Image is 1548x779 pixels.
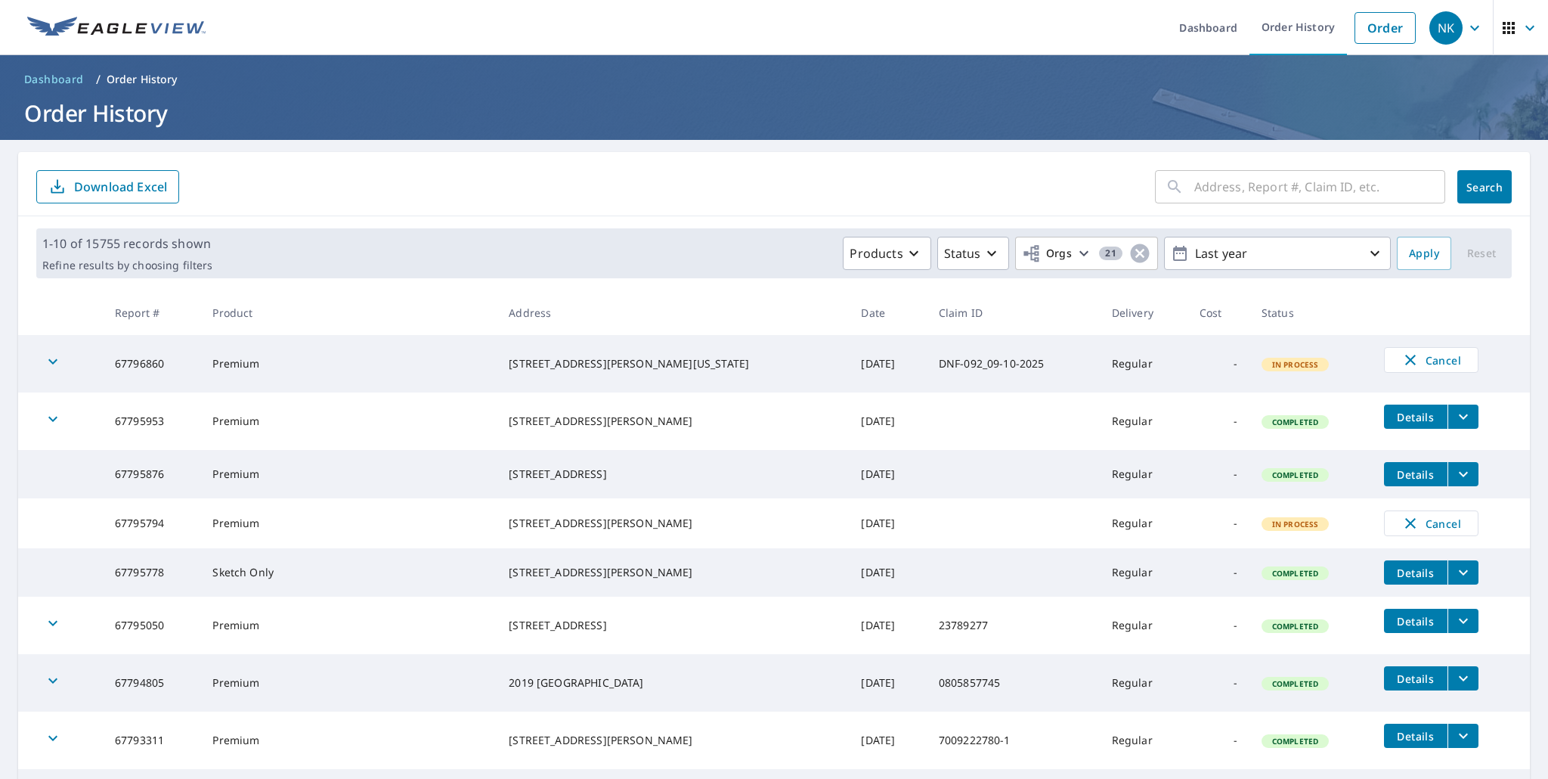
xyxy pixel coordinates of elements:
[509,618,837,633] div: [STREET_ADDRESS]
[509,565,837,580] div: [STREET_ADDRESS][PERSON_NAME]
[200,393,497,450] td: Premium
[1384,347,1478,373] button: Cancel
[1409,244,1439,263] span: Apply
[1263,678,1327,689] span: Completed
[1384,666,1447,691] button: detailsBtn-67794805
[1263,568,1327,579] span: Completed
[927,597,1100,654] td: 23789277
[927,712,1100,769] td: 7009222780-1
[1263,470,1327,480] span: Completed
[849,450,926,498] td: [DATE]
[1393,410,1438,424] span: Details
[850,244,902,262] p: Products
[1384,724,1447,748] button: detailsBtn-67793311
[103,290,201,335] th: Report #
[18,98,1530,129] h1: Order History
[849,712,926,769] td: [DATE]
[849,393,926,450] td: [DATE]
[1100,393,1187,450] td: Regular
[42,259,212,272] p: Refine results by choosing filters
[1187,548,1249,597] td: -
[200,548,497,597] td: Sketch Only
[1187,393,1249,450] td: -
[1100,498,1187,548] td: Regular
[927,654,1100,712] td: 0805857745
[1099,248,1122,259] span: 21
[96,70,101,88] li: /
[42,234,212,253] p: 1-10 of 15755 records shown
[1384,462,1447,486] button: detailsBtn-67795876
[103,548,201,597] td: 67795778
[1447,560,1478,585] button: filesDropdownBtn-67795778
[1393,614,1438,628] span: Details
[1447,609,1478,633] button: filesDropdownBtn-67795050
[103,597,201,654] td: 67795050
[200,597,497,654] td: Premium
[103,335,201,393] td: 67796860
[509,516,837,531] div: [STREET_ADDRESS][PERSON_NAME]
[24,72,84,87] span: Dashboard
[1015,237,1158,270] button: Orgs21
[1447,405,1478,429] button: filesDropdownBtn-67795953
[1022,244,1073,263] span: Orgs
[1100,597,1187,654] td: Regular
[1397,237,1451,270] button: Apply
[1100,654,1187,712] td: Regular
[509,467,837,482] div: [STREET_ADDRESS]
[1393,729,1438,743] span: Details
[103,450,201,498] td: 67795876
[1400,514,1463,532] span: Cancel
[1187,712,1249,769] td: -
[849,654,926,712] td: [DATE]
[927,290,1100,335] th: Claim ID
[1393,566,1438,580] span: Details
[1100,335,1187,393] td: Regular
[1187,654,1249,712] td: -
[509,356,837,371] div: [STREET_ADDRESS][PERSON_NAME][US_STATE]
[1187,597,1249,654] td: -
[1100,712,1187,769] td: Regular
[74,178,167,195] p: Download Excel
[937,237,1009,270] button: Status
[1263,621,1327,632] span: Completed
[200,498,497,548] td: Premium
[1164,237,1391,270] button: Last year
[1100,450,1187,498] td: Regular
[200,335,497,393] td: Premium
[1194,166,1445,208] input: Address, Report #, Claim ID, etc.
[200,450,497,498] td: Premium
[849,498,926,548] td: [DATE]
[1100,548,1187,597] td: Regular
[1187,290,1249,335] th: Cost
[944,244,981,262] p: Status
[1249,290,1372,335] th: Status
[103,712,201,769] td: 67793311
[36,170,179,203] button: Download Excel
[1469,180,1500,194] span: Search
[1447,462,1478,486] button: filesDropdownBtn-67795876
[1384,609,1447,633] button: detailsBtn-67795050
[843,237,930,270] button: Products
[1400,351,1463,369] span: Cancel
[200,712,497,769] td: Premium
[103,654,201,712] td: 67794805
[1447,724,1478,748] button: filesDropdownBtn-67793311
[200,654,497,712] td: Premium
[497,290,849,335] th: Address
[1187,498,1249,548] td: -
[18,67,1530,92] nav: breadcrumb
[1100,290,1187,335] th: Delivery
[1263,736,1327,746] span: Completed
[1393,467,1438,482] span: Details
[849,335,926,393] td: [DATE]
[1187,450,1249,498] td: -
[1354,12,1416,44] a: Order
[200,290,497,335] th: Product
[509,414,837,429] div: [STREET_ADDRESS][PERSON_NAME]
[103,498,201,548] td: 67795794
[509,675,837,691] div: 2019 [GEOGRAPHIC_DATA]
[1457,170,1512,203] button: Search
[103,393,201,450] td: 67795953
[1393,672,1438,686] span: Details
[927,335,1100,393] td: DNF-092_09-10-2025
